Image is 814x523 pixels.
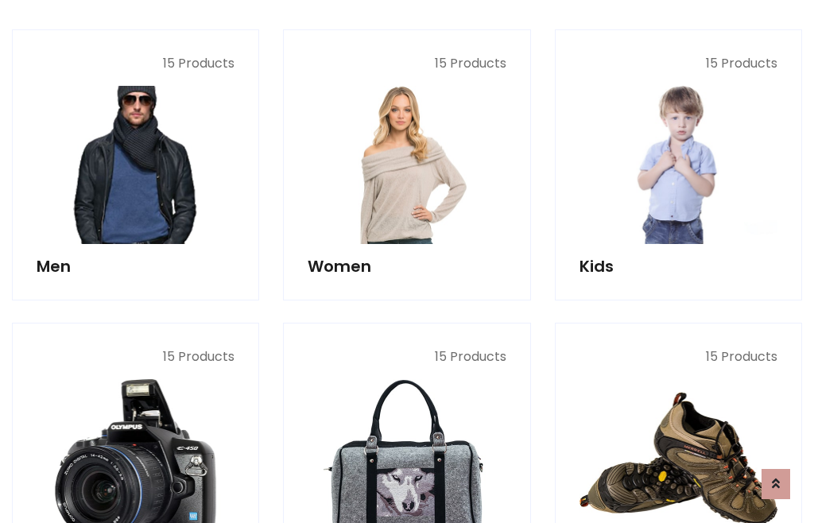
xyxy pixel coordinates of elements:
[308,347,506,366] p: 15 Products
[579,257,777,276] h5: Kids
[308,54,506,73] p: 15 Products
[37,54,235,73] p: 15 Products
[308,257,506,276] h5: Women
[579,54,777,73] p: 15 Products
[579,347,777,366] p: 15 Products
[37,347,235,366] p: 15 Products
[37,257,235,276] h5: Men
